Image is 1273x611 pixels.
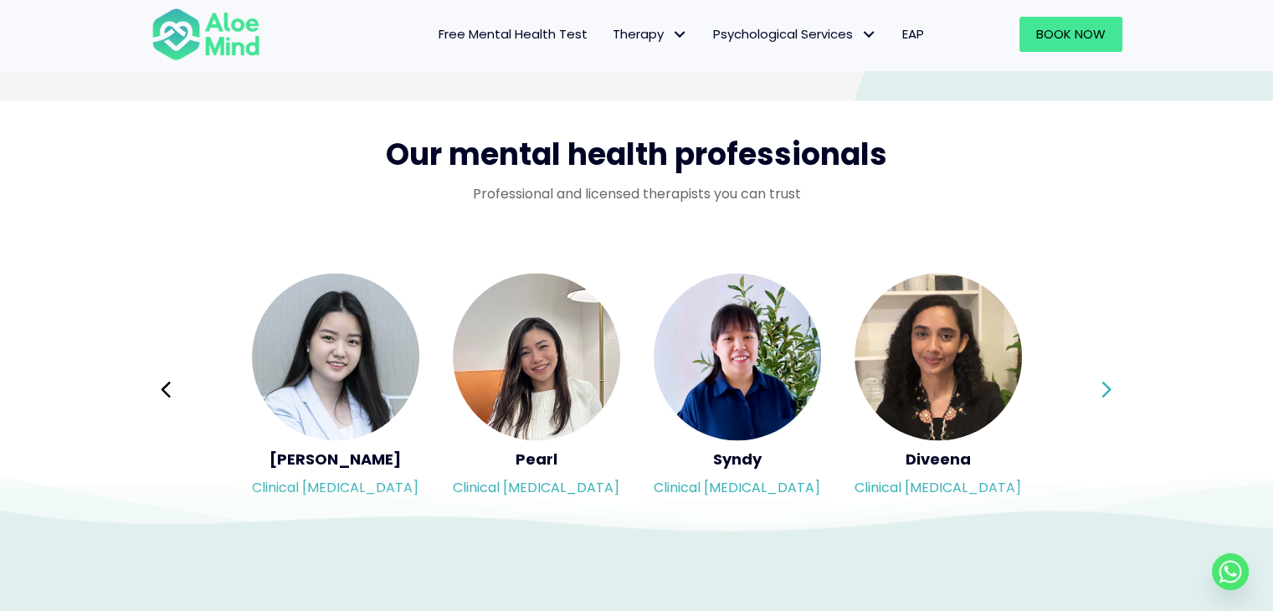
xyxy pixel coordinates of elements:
nav: Menu [282,17,937,52]
h5: Pearl [453,449,620,470]
span: Our mental health professionals [386,133,887,176]
a: <h5>Pearl</h5><p>Clinical psychologist</p> PearlClinical [MEDICAL_DATA] [453,273,620,506]
a: Whatsapp [1212,553,1249,590]
div: Slide 13 of 3 [252,271,419,507]
img: <h5>Yen Li</h5><p>Clinical psychologist</p> [252,273,419,440]
h5: Diveena [855,449,1022,470]
a: <h5>Syndy</h5><p>Clinical psychologist</p> SyndyClinical [MEDICAL_DATA] [654,273,821,506]
a: TherapyTherapy: submenu [600,17,701,52]
img: Aloe mind Logo [151,7,260,62]
a: Free Mental Health Test [426,17,600,52]
img: <h5>Pearl</h5><p>Clinical psychologist</p> [453,273,620,440]
span: EAP [902,25,924,43]
p: Professional and licensed therapists you can trust [151,184,1122,203]
a: Psychological ServicesPsychological Services: submenu [701,17,890,52]
h5: [PERSON_NAME] [252,449,419,470]
a: <h5>Yen Li</h5><p>Clinical psychologist</p> [PERSON_NAME]Clinical [MEDICAL_DATA] [252,273,419,506]
img: <h5>Syndy</h5><p>Clinical psychologist</p> [654,273,821,440]
span: Psychological Services: submenu [857,23,881,47]
a: EAP [890,17,937,52]
div: Slide 14 of 3 [453,271,620,507]
span: Therapy: submenu [668,23,692,47]
a: Book Now [1019,17,1122,52]
div: Slide 16 of 3 [855,271,1022,507]
div: Slide 15 of 3 [654,271,821,507]
span: Book Now [1036,25,1106,43]
img: <h5>Diveena</h5><p>Clinical psychologist</p> [855,273,1022,440]
span: Psychological Services [713,25,877,43]
span: Free Mental Health Test [439,25,588,43]
a: <h5>Diveena</h5><p>Clinical psychologist</p> DiveenaClinical [MEDICAL_DATA] [855,273,1022,506]
span: Therapy [613,25,688,43]
h5: Syndy [654,449,821,470]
